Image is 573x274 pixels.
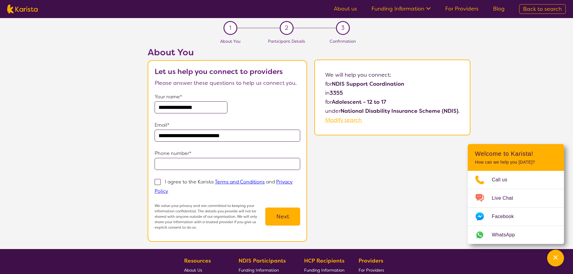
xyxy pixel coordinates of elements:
span: About You [220,38,240,44]
a: Back to search [519,4,566,14]
a: Modify search [325,116,362,124]
span: Back to search [523,5,562,13]
p: Email* [155,121,300,130]
span: Facebook [492,212,521,221]
button: Next [265,208,300,226]
h2: About You [148,47,307,58]
p: for [325,97,460,106]
img: Karista logo [7,5,38,14]
a: About us [334,5,357,12]
span: For Providers [359,267,384,273]
p: Phone number* [155,149,300,158]
p: Your name* [155,92,300,101]
b: NDIS Support Coordination [332,80,404,88]
p: We value your privacy and are committed to keeping your information confidential. The details you... [155,203,265,230]
p: How can we help you [DATE]? [475,160,557,165]
p: in [325,88,460,97]
span: Live Chat [492,194,520,203]
span: Funding Information [239,267,279,273]
p: I agree to the Karista and [155,179,293,194]
span: Participant Details [268,38,305,44]
b: NDIS Participants [239,257,286,264]
p: We will help you connect: [325,70,460,79]
b: Let us help you connect to providers [155,67,283,76]
span: 2 [285,23,288,32]
b: Adolescent - 12 to 17 [332,98,386,106]
b: Resources [184,257,211,264]
h2: Welcome to Karista! [475,150,557,157]
div: Channel Menu [468,144,564,244]
a: Funding Information [371,5,431,12]
ul: Choose channel [468,171,564,244]
span: WhatsApp [492,230,522,239]
span: 3 [341,23,344,32]
a: Blog [493,5,505,12]
a: Web link opens in a new tab. [468,226,564,244]
p: Please answer these questions to help us connect you. [155,79,300,88]
span: About Us [184,267,202,273]
a: Terms and Conditions [215,179,265,185]
b: 3355 [330,89,343,97]
button: Channel Menu [547,250,564,266]
span: Call us [492,175,515,184]
span: Confirmation [330,38,356,44]
a: For Providers [445,5,479,12]
span: Funding Information [304,267,344,273]
b: Providers [359,257,383,264]
span: 1 [229,23,231,32]
p: under . [325,106,460,115]
b: HCP Recipients [304,257,344,264]
p: for [325,79,460,88]
b: National Disability Insurance Scheme (NDIS) [340,107,458,115]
